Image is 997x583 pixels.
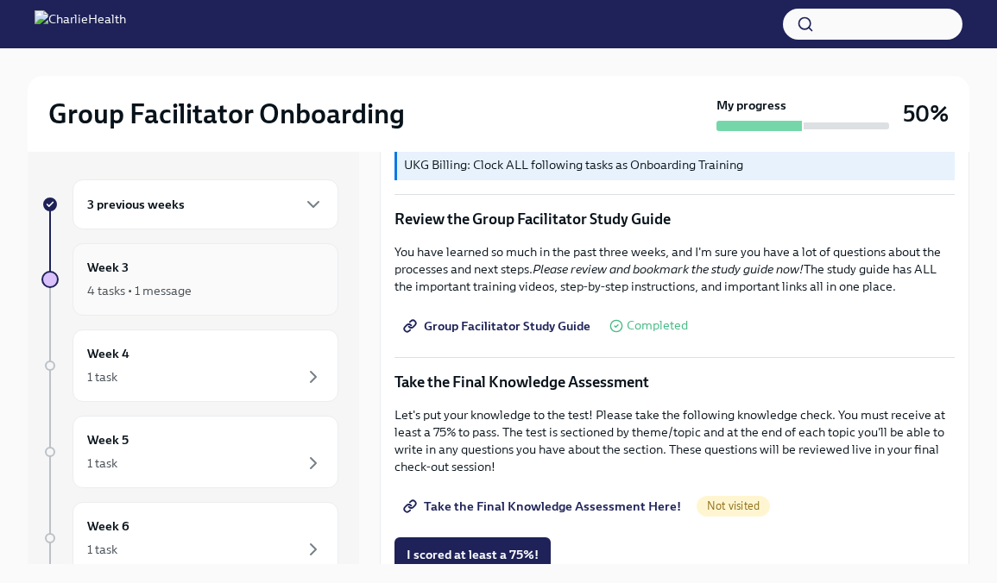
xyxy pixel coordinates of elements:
[627,319,688,332] span: Completed
[87,258,129,277] h6: Week 3
[87,282,192,299] div: 4 tasks • 1 message
[87,368,117,386] div: 1 task
[404,156,948,173] p: UKG Billing: Clock ALL following tasks as Onboarding Training
[87,195,185,214] h6: 3 previous weeks
[533,261,804,277] em: Please review and bookmark the study guide now!
[87,454,117,472] div: 1 task
[394,372,955,392] p: Take the Final Knowledge Assessment
[903,98,949,129] h3: 50%
[407,317,590,335] span: Group Facilitator Study Guide
[41,502,338,574] a: Week 61 task
[87,541,117,558] div: 1 task
[87,517,129,536] h6: Week 6
[407,546,539,563] span: I scored at least a 75%!
[407,498,681,515] span: Take the Final Knowledge Assessment Here!
[41,243,338,316] a: Week 34 tasks • 1 message
[394,243,955,295] p: You have learned so much in the past three weeks, and I'm sure you have a lot of questions about ...
[394,489,693,523] a: Take the Final Knowledge Assessment Here!
[394,537,551,572] button: I scored at least a 75%!
[41,416,338,488] a: Week 51 task
[48,97,405,131] h2: Group Facilitator Onboarding
[697,499,770,512] span: Not visited
[73,179,338,229] div: 3 previous weeks
[394,406,955,475] p: Let's put your knowledge to the test! Please take the following knowledge check. You must receive...
[35,10,126,38] img: CharlieHealth
[394,309,603,343] a: Group Facilitator Study Guide
[87,430,129,449] h6: Week 5
[716,97,786,114] strong: My progress
[87,344,129,363] h6: Week 4
[41,329,338,402] a: Week 41 task
[394,209,955,229] p: Review the Group Facilitator Study Guide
